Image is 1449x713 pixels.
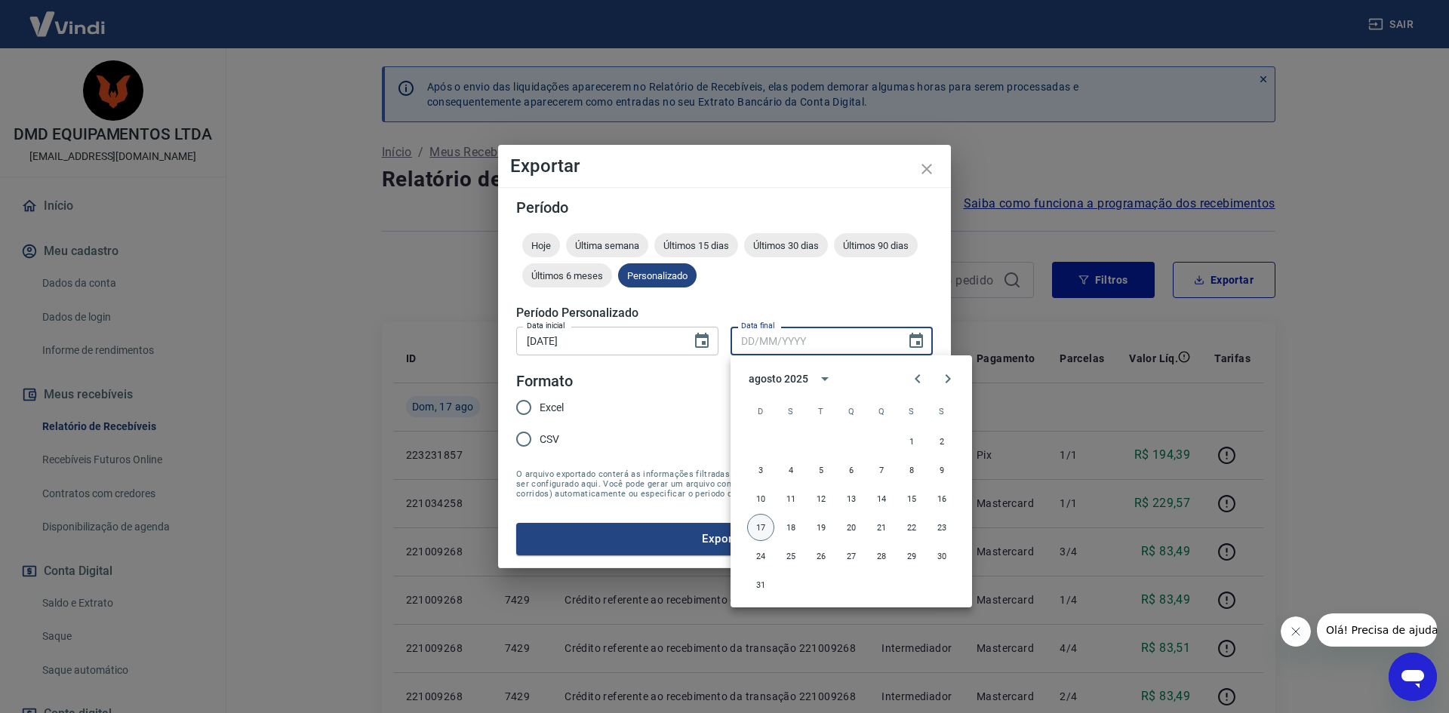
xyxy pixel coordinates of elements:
[838,542,865,570] button: 27
[903,364,933,394] button: Previous month
[898,456,925,484] button: 8
[516,327,681,355] input: DD/MM/YYYY
[898,396,925,426] span: sexta-feira
[516,469,933,499] span: O arquivo exportado conterá as informações filtradas na tela anterior com exceção do período que ...
[744,240,828,251] span: Últimos 30 dias
[808,456,835,484] button: 5
[928,428,955,455] button: 2
[566,233,648,257] div: Última semana
[838,396,865,426] span: quarta-feira
[516,306,933,321] h5: Período Personalizado
[522,263,612,287] div: Últimos 6 meses
[749,371,808,387] div: agosto 2025
[898,428,925,455] button: 1
[898,514,925,541] button: 22
[654,233,738,257] div: Últimos 15 dias
[522,233,560,257] div: Hoje
[777,514,804,541] button: 18
[808,485,835,512] button: 12
[928,514,955,541] button: 23
[928,396,955,426] span: sábado
[868,514,895,541] button: 21
[618,270,697,281] span: Personalizado
[1389,653,1437,701] iframe: Botão para abrir a janela de mensagens
[618,263,697,287] div: Personalizado
[744,233,828,257] div: Últimos 30 dias
[687,326,717,356] button: Choose date, selected date is 15 de ago de 2025
[834,240,918,251] span: Últimos 90 dias
[868,456,895,484] button: 7
[741,320,775,331] label: Data final
[868,485,895,512] button: 14
[834,233,918,257] div: Últimos 90 dias
[909,151,945,187] button: close
[540,400,564,416] span: Excel
[777,542,804,570] button: 25
[838,485,865,512] button: 13
[868,542,895,570] button: 28
[654,240,738,251] span: Últimos 15 dias
[747,456,774,484] button: 3
[868,396,895,426] span: quinta-feira
[901,326,931,356] button: Choose date
[516,200,933,215] h5: Período
[777,485,804,512] button: 11
[522,240,560,251] span: Hoje
[516,370,573,392] legend: Formato
[747,542,774,570] button: 24
[747,514,774,541] button: 17
[566,240,648,251] span: Última semana
[510,157,939,175] h4: Exportar
[898,542,925,570] button: 29
[777,456,804,484] button: 4
[808,514,835,541] button: 19
[522,270,612,281] span: Últimos 6 meses
[808,542,835,570] button: 26
[747,396,774,426] span: domingo
[747,485,774,512] button: 10
[1317,613,1437,647] iframe: Mensagem da empresa
[808,396,835,426] span: terça-feira
[898,485,925,512] button: 15
[540,432,559,447] span: CSV
[777,396,804,426] span: segunda-feira
[838,456,865,484] button: 6
[1281,616,1311,647] iframe: Fechar mensagem
[747,571,774,598] button: 31
[516,523,933,555] button: Exportar
[928,485,955,512] button: 16
[9,11,127,23] span: Olá! Precisa de ajuda?
[928,542,955,570] button: 30
[838,514,865,541] button: 20
[731,327,895,355] input: DD/MM/YYYY
[928,456,955,484] button: 9
[812,366,838,392] button: calendar view is open, switch to year view
[527,320,565,331] label: Data inicial
[933,364,963,394] button: Next month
